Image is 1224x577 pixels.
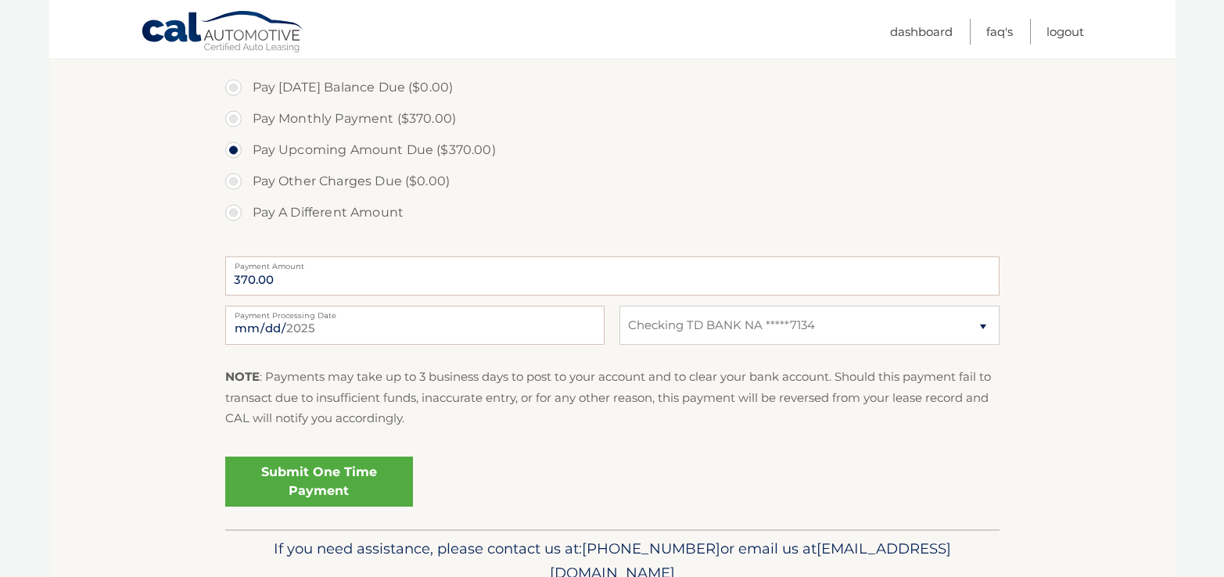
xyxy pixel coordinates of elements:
input: Payment Date [225,306,605,345]
label: Pay A Different Amount [225,197,1000,228]
span: [PHONE_NUMBER] [582,539,720,557]
label: Pay Upcoming Amount Due ($370.00) [225,134,1000,166]
a: Submit One Time Payment [225,457,413,507]
a: Cal Automotive [141,10,305,56]
label: Pay Monthly Payment ($370.00) [225,103,1000,134]
a: Logout [1046,19,1084,45]
a: Dashboard [890,19,953,45]
label: Pay [DATE] Balance Due ($0.00) [225,72,1000,103]
p: : Payments may take up to 3 business days to post to your account and to clear your bank account.... [225,367,1000,428]
a: FAQ's [986,19,1013,45]
strong: NOTE [225,369,260,384]
label: Payment Processing Date [225,306,605,318]
label: Payment Amount [225,256,1000,269]
label: Pay Other Charges Due ($0.00) [225,166,1000,197]
input: Payment Amount [225,256,1000,296]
